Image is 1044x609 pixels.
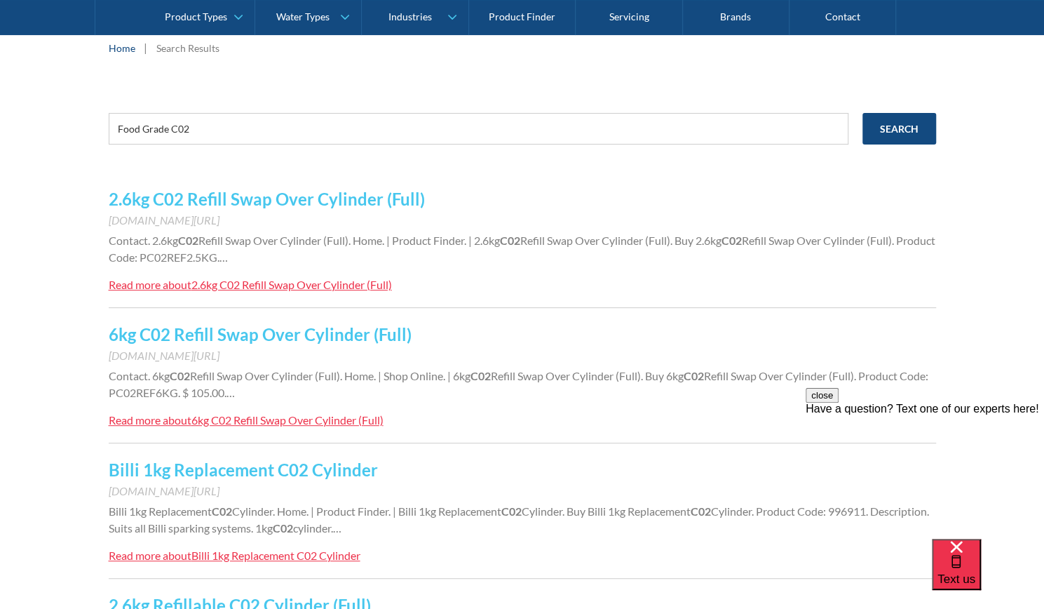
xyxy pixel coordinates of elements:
[109,113,848,145] input: e.g. chilled water cooler
[862,113,936,145] input: Search
[109,212,936,229] div: [DOMAIN_NAME][URL]
[684,369,704,382] strong: C02
[109,41,135,55] a: Home
[109,412,384,429] a: Read more about6kg C02 Refill Swap Over Cylinder (Full)
[219,250,228,264] span: …
[932,539,1044,609] iframe: podium webchat widget bubble
[109,460,378,480] a: Billi 1kg Replacement C02 Cylinder
[806,388,1044,556] iframe: podium webchat widget prompt
[500,234,520,247] strong: C02
[388,11,432,23] div: Industries
[109,413,191,427] div: Read more about
[156,41,219,55] div: Search Results
[522,504,691,518] span: Cylinder. Buy Billi 1kg Replacement
[212,504,232,518] strong: C02
[198,234,500,247] span: Refill Swap Over Cylinder (Full). Home. | Product Finder. | 2.6kg
[109,278,191,291] div: Read more about
[165,11,227,23] div: Product Types
[191,278,392,291] div: 2.6kg C02 Refill Swap Over Cylinder (Full)
[232,504,501,518] span: Cylinder. Home. | Product Finder. | Billi 1kg Replacement
[109,504,929,535] span: Cylinder. Product Code: 996911. Description. Suits all Billi sparking systems. 1kg
[109,549,191,562] div: Read more about
[178,234,198,247] strong: C02
[691,504,711,518] strong: C02
[276,11,330,23] div: Water Types
[109,234,178,247] span: Contact. 2.6kg
[109,347,936,364] div: [DOMAIN_NAME][URL]
[293,521,333,535] span: cylinder.
[142,39,149,56] div: |
[109,483,936,500] div: [DOMAIN_NAME][URL]
[109,547,360,564] a: Read more aboutBilli 1kg Replacement C02 Cylinder
[109,189,425,209] a: 2.6kg C02 Refill Swap Over Cylinder (Full)
[190,369,470,382] span: Refill Swap Over Cylinder (Full). Home. | Shop Online. | 6kg
[170,369,190,382] strong: C02
[470,369,491,382] strong: C02
[520,234,721,247] span: Refill Swap Over Cylinder (Full). Buy 2.6kg
[721,234,742,247] strong: C02
[109,324,412,344] a: 6kg C02 Refill Swap Over Cylinder (Full)
[491,369,684,382] span: Refill Swap Over Cylinder (Full). Buy 6kg
[109,234,935,264] span: Refill Swap Over Cylinder (Full). Product Code: PC02REF2.5KG.
[109,369,928,399] span: Refill Swap Over Cylinder (Full). Product Code: PC02REF6KG. $ 105.00.
[191,549,360,562] div: Billi 1kg Replacement C02 Cylinder
[109,369,170,382] span: Contact. 6kg
[191,413,384,427] div: 6kg C02 Refill Swap Over Cylinder (Full)
[501,504,522,518] strong: C02
[109,504,212,518] span: Billi 1kg Replacement
[226,386,235,399] span: …
[273,521,293,535] strong: C02
[333,521,341,535] span: …
[109,276,392,293] a: Read more about2.6kg C02 Refill Swap Over Cylinder (Full)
